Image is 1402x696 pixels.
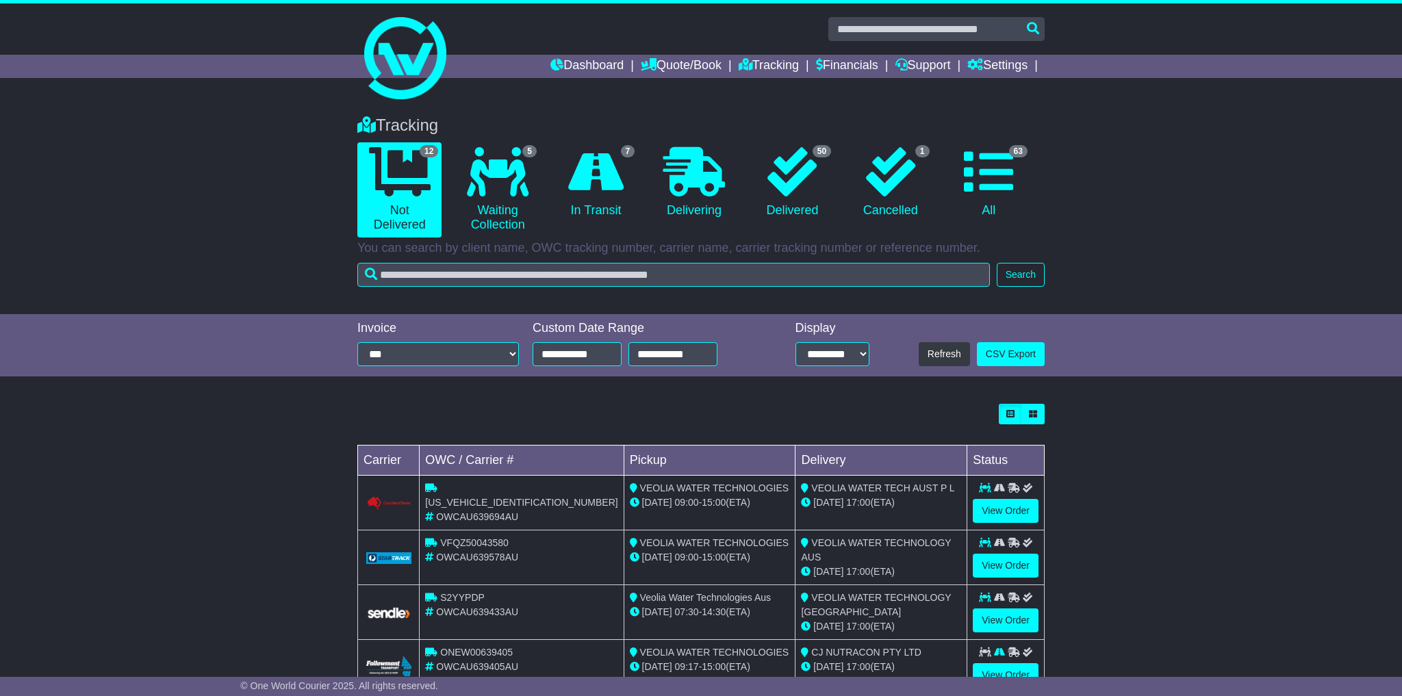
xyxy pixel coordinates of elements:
img: GetCarrierServiceLogo [366,606,411,619]
span: [DATE] [813,566,843,577]
span: CJ NUTRACON PTY LTD [811,647,921,658]
span: 63 [1009,145,1028,157]
div: Invoice [357,321,519,336]
span: 1 [915,145,930,157]
td: Status [967,446,1045,476]
span: 14:30 [702,606,726,617]
p: You can search by client name, OWC tracking number, carrier name, carrier tracking number or refe... [357,241,1045,256]
button: Search [997,263,1045,287]
img: Couriers_Please.png [366,496,411,511]
span: 7 [621,145,635,157]
span: 12 [420,145,438,157]
div: - (ETA) [630,660,790,674]
div: (ETA) [801,660,961,674]
span: VEOLIA WATER TECHNOLOGIES [640,537,789,548]
td: Carrier [358,446,420,476]
a: View Order [973,663,1038,687]
a: Tracking [739,55,799,78]
a: Delivering [652,142,736,223]
span: VEOLIA WATER TECHNOLOGY [GEOGRAPHIC_DATA] [801,592,951,617]
a: View Order [973,608,1038,632]
span: 09:00 [675,497,699,508]
a: 12 Not Delivered [357,142,442,237]
a: CSV Export [977,342,1045,366]
a: View Order [973,554,1038,578]
span: [DATE] [813,497,843,508]
span: [DATE] [642,497,672,508]
span: 09:00 [675,552,699,563]
span: S2YYPDP [440,592,485,603]
span: 07:30 [675,606,699,617]
span: [DATE] [813,621,843,632]
a: Dashboard [550,55,624,78]
a: Settings [967,55,1028,78]
img: Followmont_Transport.png [366,656,411,676]
span: 17:00 [846,566,870,577]
div: Custom Date Range [533,321,752,336]
span: [DATE] [642,606,672,617]
span: 15:00 [702,661,726,672]
div: - (ETA) [630,605,790,619]
a: 63 All [947,142,1031,223]
span: [DATE] [813,661,843,672]
a: Quote/Book [641,55,722,78]
a: 1 Cancelled [848,142,932,223]
span: 15:00 [702,497,726,508]
span: 50 [813,145,831,157]
span: [DATE] [642,661,672,672]
span: VEOLIA WATER TECH AUST P L [811,482,954,493]
div: (ETA) [801,565,961,579]
button: Refresh [919,342,970,366]
span: 17:00 [846,661,870,672]
td: Delivery [795,446,967,476]
td: OWC / Carrier # [420,446,624,476]
span: 17:00 [846,497,870,508]
td: Pickup [624,446,795,476]
span: OWCAU639578AU [436,552,518,563]
span: 09:17 [675,661,699,672]
span: 5 [522,145,537,157]
a: 5 Waiting Collection [455,142,539,237]
div: - (ETA) [630,495,790,510]
span: VFQZ50043580 [440,537,509,548]
a: Financials [816,55,878,78]
a: View Order [973,499,1038,523]
div: (ETA) [801,619,961,634]
span: OWCAU639433AU [436,606,518,617]
div: Display [795,321,869,336]
img: GetCarrierServiceLogo [366,552,411,565]
span: VEOLIA WATER TECHNOLOGIES [640,647,789,658]
div: (ETA) [801,495,961,510]
span: © One World Courier 2025. All rights reserved. [240,680,438,691]
span: Veolia Water Technologies Aus [640,592,771,603]
span: ONEW00639405 [440,647,513,658]
span: 17:00 [846,621,870,632]
div: Tracking [350,116,1051,136]
span: OWCAU639694AU [436,511,518,522]
a: Support [895,55,951,78]
span: 15:00 [702,552,726,563]
a: 50 Delivered [750,142,834,223]
span: VEOLIA WATER TECHNOLOGY AUS [801,537,951,563]
span: [US_VEHICLE_IDENTIFICATION_NUMBER] [425,497,617,508]
span: VEOLIA WATER TECHNOLOGIES [640,482,789,493]
span: [DATE] [642,552,672,563]
span: OWCAU639405AU [436,661,518,672]
div: - (ETA) [630,550,790,565]
a: 7 In Transit [554,142,638,223]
